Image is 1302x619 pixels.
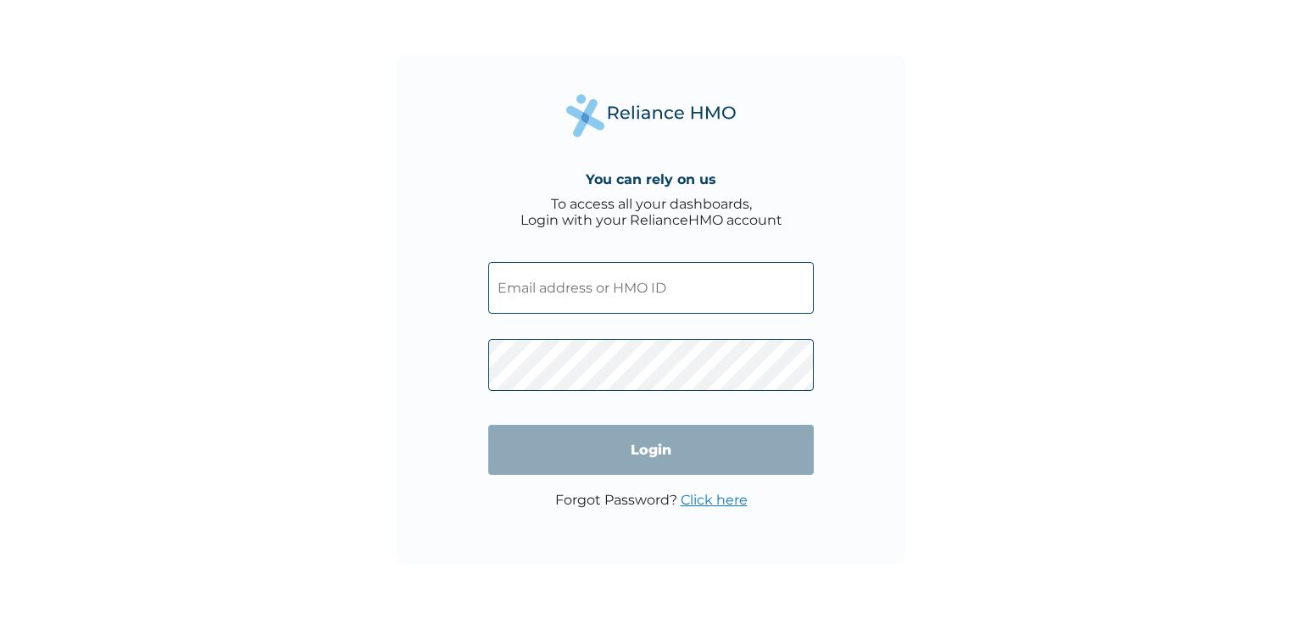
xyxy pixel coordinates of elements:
input: Email address or HMO ID [488,262,814,314]
h4: You can rely on us [586,171,716,187]
p: Forgot Password? [555,492,748,508]
div: To access all your dashboards, Login with your RelianceHMO account [520,196,782,228]
a: Click here [681,492,748,508]
img: Reliance Health's Logo [566,94,736,137]
input: Login [488,425,814,475]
